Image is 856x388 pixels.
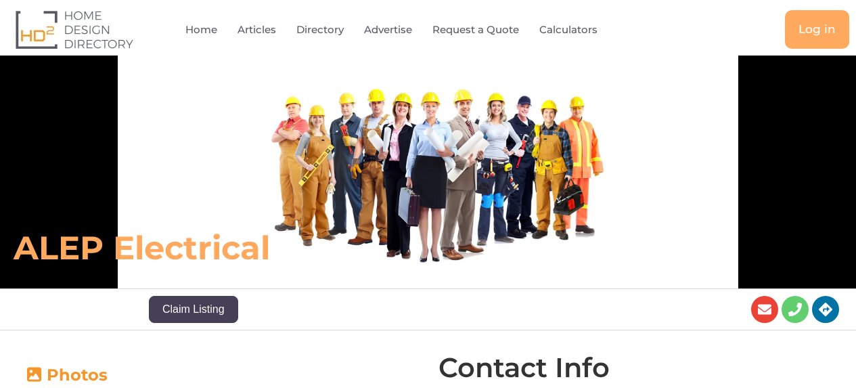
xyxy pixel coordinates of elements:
a: Articles [238,14,276,45]
a: Advertise [364,14,412,45]
a: Home [185,14,217,45]
a: Photos [24,365,108,385]
span: Log in [798,24,836,35]
a: Directory [296,14,344,45]
a: Log in [785,10,849,49]
h6: ALEP Electrical [14,228,593,268]
h4: Contact Info [438,354,610,381]
button: Claim Listing [149,296,238,323]
a: Calculators [539,14,598,45]
a: Request a Quote [432,14,519,45]
nav: Menu [175,14,639,45]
